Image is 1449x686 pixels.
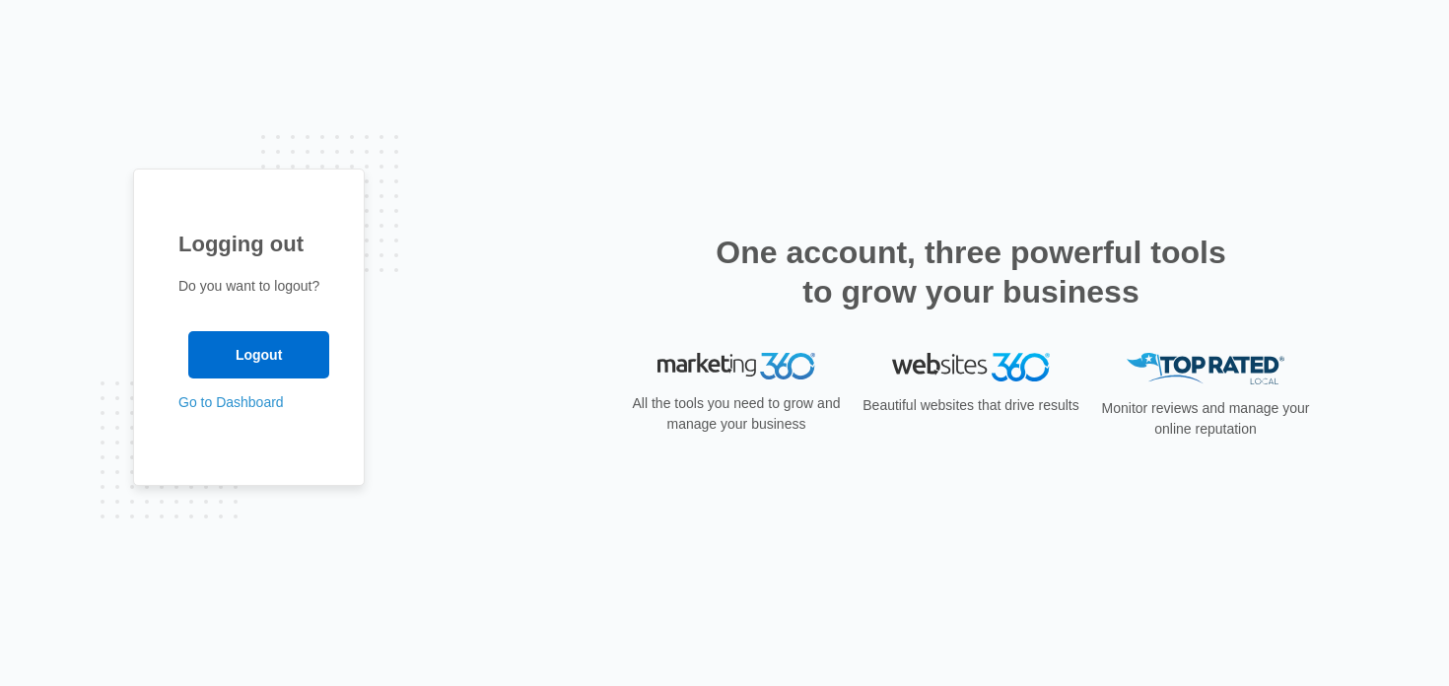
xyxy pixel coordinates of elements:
[861,395,1081,416] p: Beautiful websites that drive results
[1127,353,1284,385] img: Top Rated Local
[178,276,319,297] p: Do you want to logout?
[710,233,1232,311] h2: One account, three powerful tools to grow your business
[188,331,329,378] input: Logout
[178,394,284,410] a: Go to Dashboard
[626,393,847,435] p: All the tools you need to grow and manage your business
[892,353,1050,381] img: Websites 360
[1095,398,1316,440] p: Monitor reviews and manage your online reputation
[178,228,319,260] h1: Logging out
[657,353,815,380] img: Marketing 360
